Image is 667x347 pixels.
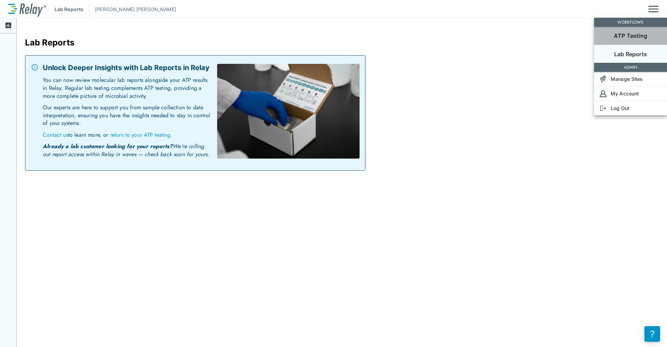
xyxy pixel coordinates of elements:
p: Log Out [611,104,629,112]
p: ATP Testing [614,32,647,40]
img: Account [600,90,607,97]
p: Lab Reports [614,50,647,58]
p: My Account [611,90,639,97]
iframe: Resource center [644,326,660,342]
img: Sites [600,76,607,83]
p: Manage Sites [611,75,643,83]
img: Log Out Icon [600,105,607,112]
p: WORKFLOWS [595,19,666,25]
p: ADMIN [595,64,666,70]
